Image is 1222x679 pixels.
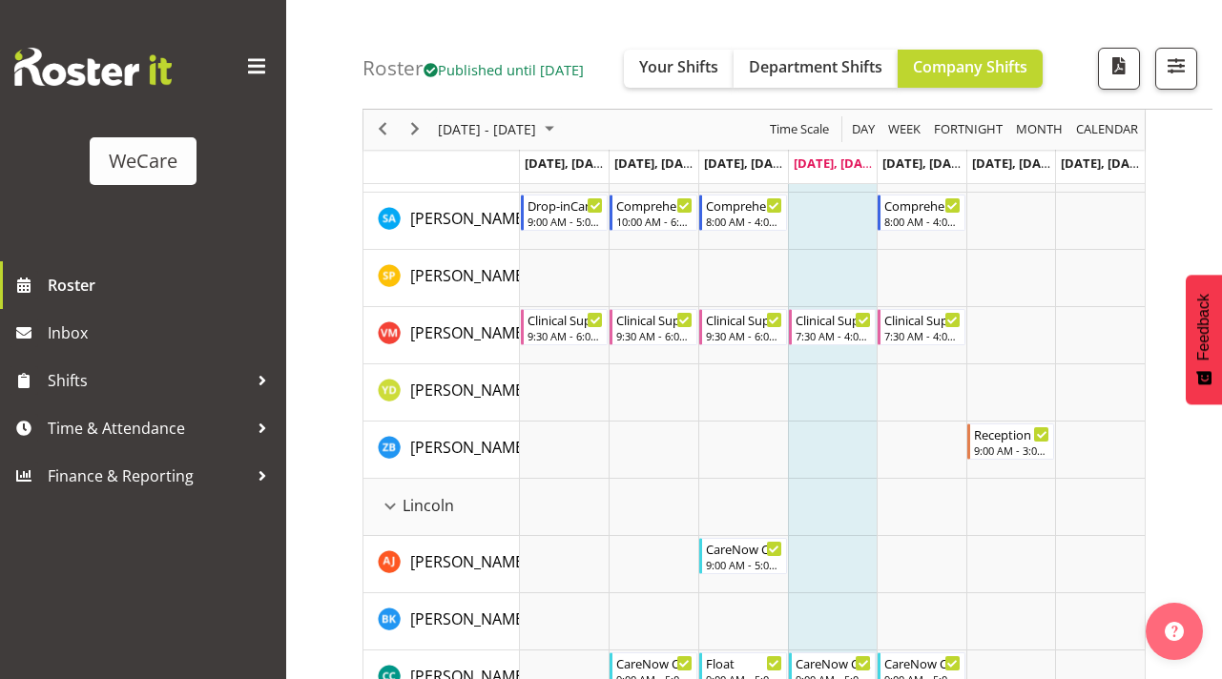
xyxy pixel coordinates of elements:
[1195,294,1212,360] span: Feedback
[1098,48,1140,90] button: Download a PDF of the roster according to the set date range.
[1155,48,1197,90] button: Filter Shifts
[706,328,782,343] div: 9:30 AM - 6:00 PM
[639,56,718,77] span: Your Shifts
[410,550,528,573] a: [PERSON_NAME]
[796,310,872,329] div: Clinical Support 7.30 - 4
[610,309,697,345] div: Viktoriia Molchanova"s event - Clinical Support 9.30-6 Begin From Tuesday, October 7, 2025 at 9:3...
[1014,118,1065,142] span: Month
[48,319,277,347] span: Inbox
[616,653,693,672] div: CareNow Clinic
[521,309,609,345] div: Viktoriia Molchanova"s event - Clinical Support 9.30-6 Begin From Monday, October 6, 2025 at 9:30...
[885,118,924,142] button: Timeline Week
[1165,622,1184,641] img: help-xxl-2.png
[1013,118,1067,142] button: Timeline Month
[706,214,782,229] div: 8:00 AM - 4:00 PM
[410,379,528,401] a: [PERSON_NAME]
[363,364,520,422] td: Yvonne Denny resource
[882,154,969,172] span: [DATE], [DATE]
[363,193,520,250] td: Sarah Abbott resource
[410,437,528,458] span: [PERSON_NAME]
[48,414,248,442] span: Time & Attendance
[525,154,611,172] span: [DATE], [DATE]
[974,424,1050,443] div: Reception 9-3
[706,539,782,558] div: CareNow Clinic
[363,307,520,364] td: Viktoriia Molchanova resource
[878,195,965,231] div: Sarah Abbott"s event - Comprehensive Consult 8-4 Begin From Friday, October 10, 2025 at 8:00:00 A...
[431,110,566,150] div: October 06 - 12, 2025
[878,309,965,345] div: Viktoriia Molchanova"s event - Clinical Support 7.30 - 4 Begin From Friday, October 10, 2025 at 7...
[410,207,528,230] a: [PERSON_NAME]
[14,48,172,86] img: Rosterit website logo
[410,551,528,572] span: [PERSON_NAME]
[363,250,520,307] td: Shannon Pocklington resource
[363,422,520,479] td: Zephy Bennett resource
[610,195,697,231] div: Sarah Abbott"s event - Comprehensive Consult 10-6 Begin From Tuesday, October 7, 2025 at 10:00:00...
[699,309,787,345] div: Viktoriia Molchanova"s event - Clinical Support 9.30-6 Begin From Wednesday, October 8, 2025 at 9...
[974,442,1050,458] div: 9:00 AM - 3:00 PM
[616,195,693,215] div: Comprehensive Consult 10-6
[363,536,520,593] td: Amy Johannsen resource
[706,310,782,329] div: Clinical Support 9.30-6
[410,608,528,629] span: [PERSON_NAME]
[699,538,787,574] div: Amy Johannsen"s event - CareNow Clinic Begin From Wednesday, October 8, 2025 at 9:00:00 AM GMT+13...
[886,118,922,142] span: Week
[931,118,1006,142] button: Fortnight
[967,423,1055,460] div: Zephy Bennett"s event - Reception 9-3 Begin From Saturday, October 11, 2025 at 9:00:00 AM GMT+13:...
[435,118,563,142] button: October 2025
[704,154,791,172] span: [DATE], [DATE]
[789,309,877,345] div: Viktoriia Molchanova"s event - Clinical Support 7.30 - 4 Begin From Thursday, October 9, 2025 at ...
[913,56,1027,77] span: Company Shifts
[614,154,701,172] span: [DATE], [DATE]
[410,208,528,229] span: [PERSON_NAME]
[767,118,833,142] button: Time Scale
[932,118,1005,142] span: Fortnight
[363,593,520,650] td: Brian Ko resource
[410,436,528,459] a: [PERSON_NAME]
[898,50,1043,88] button: Company Shifts
[528,214,604,229] div: 9:00 AM - 5:00 PM
[436,118,538,142] span: [DATE] - [DATE]
[796,328,872,343] div: 7:30 AM - 4:00 PM
[616,310,693,329] div: Clinical Support 9.30-6
[362,57,584,79] h4: Roster
[410,380,528,401] span: [PERSON_NAME]
[734,50,898,88] button: Department Shifts
[48,271,277,299] span: Roster
[884,214,961,229] div: 8:00 AM - 4:00 PM
[624,50,734,88] button: Your Shifts
[616,214,693,229] div: 10:00 AM - 6:00 PM
[884,653,961,672] div: CareNow Clinic
[749,56,882,77] span: Department Shifts
[794,154,880,172] span: [DATE], [DATE]
[410,265,528,286] span: [PERSON_NAME]
[528,310,604,329] div: Clinical Support 9.30-6
[366,110,399,150] div: previous period
[972,154,1059,172] span: [DATE], [DATE]
[850,118,877,142] span: Day
[616,328,693,343] div: 9:30 AM - 6:00 PM
[109,147,177,175] div: WeCare
[884,328,961,343] div: 7:30 AM - 4:00 PM
[706,653,782,672] div: Float
[1186,275,1222,404] button: Feedback - Show survey
[370,118,396,142] button: Previous
[410,607,528,630] a: [PERSON_NAME]
[363,479,520,536] td: Lincoln resource
[849,118,879,142] button: Timeline Day
[884,195,961,215] div: Comprehensive Consult 8-4
[1074,118,1140,142] span: calendar
[706,195,782,215] div: Comprehensive Consult 8-4
[528,328,604,343] div: 9:30 AM - 6:00 PM
[884,310,961,329] div: Clinical Support 7.30 - 4
[1061,154,1148,172] span: [DATE], [DATE]
[403,494,454,517] span: Lincoln
[528,195,604,215] div: Drop-inCare 9-5
[706,557,782,572] div: 9:00 AM - 5:00 PM
[768,118,831,142] span: Time Scale
[48,462,248,490] span: Finance & Reporting
[399,110,431,150] div: next period
[699,195,787,231] div: Sarah Abbott"s event - Comprehensive Consult 8-4 Begin From Wednesday, October 8, 2025 at 8:00:00...
[48,366,248,395] span: Shifts
[424,60,584,79] span: Published until [DATE]
[521,195,609,231] div: Sarah Abbott"s event - Drop-inCare 9-5 Begin From Monday, October 6, 2025 at 9:00:00 AM GMT+13:00...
